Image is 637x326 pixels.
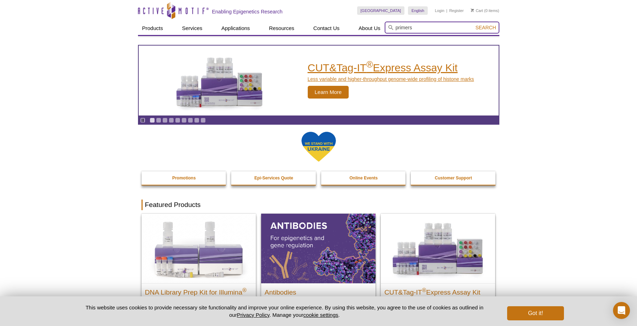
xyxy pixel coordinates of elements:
a: Customer Support [411,171,496,185]
a: Go to slide 1 [150,118,155,123]
strong: Epi-Services Quote [254,176,293,180]
a: Toggle autoplay [140,118,145,123]
h2: Antibodies [265,285,372,296]
a: Privacy Policy [237,312,269,318]
h2: Featured Products [142,200,496,210]
a: CUT&Tag-IT Express Assay Kit CUT&Tag-IT®Express Assay Kit Less variable and higher-throughput gen... [139,46,499,115]
a: Products [138,22,167,35]
a: Go to slide 9 [200,118,206,123]
a: Online Events [321,171,407,185]
a: Contact Us [309,22,344,35]
a: Go to slide 2 [156,118,161,123]
span: Learn More [308,86,349,99]
button: Search [473,24,498,31]
a: Go to slide 5 [175,118,180,123]
a: Promotions [142,171,227,185]
a: Go to slide 3 [162,118,168,123]
h2: DNA Library Prep Kit for Illumina [145,285,252,296]
a: Go to slide 8 [194,118,199,123]
a: English [408,6,428,15]
a: CUT&Tag-IT® Express Assay Kit CUT&Tag-IT®Express Assay Kit Less variable and higher-throughput ge... [381,214,495,321]
img: We Stand With Ukraine [301,131,336,162]
h2: Enabling Epigenetics Research [212,8,283,15]
p: Less variable and higher-throughput genome-wide profiling of histone marks [308,76,474,82]
strong: Customer Support [435,176,472,180]
a: Epi-Services Quote [231,171,317,185]
a: Go to slide 7 [188,118,193,123]
article: CUT&Tag-IT Express Assay Kit [139,46,499,115]
div: Open Intercom Messenger [613,302,630,319]
a: Cart [471,8,483,13]
img: All Antibodies [261,214,375,283]
img: CUT&Tag-IT Express Assay Kit [161,42,278,119]
li: | [446,6,447,15]
a: Resources [265,22,299,35]
h2: CUT&Tag-IT Express Assay Kit [308,63,474,73]
a: Register [449,8,464,13]
strong: Online Events [349,176,378,180]
h2: CUT&Tag-IT Express Assay Kit [384,285,492,296]
a: About Us [354,22,385,35]
a: Go to slide 6 [181,118,187,123]
span: Search [475,25,496,30]
input: Keyword, Cat. No. [385,22,499,34]
a: Services [178,22,207,35]
a: Login [435,8,444,13]
p: This website uses cookies to provide necessary site functionality and improve your online experie... [73,304,496,319]
img: CUT&Tag-IT® Express Assay Kit [381,214,495,283]
li: (0 items) [471,6,499,15]
sup: ® [422,287,426,293]
a: Go to slide 4 [169,118,174,123]
img: DNA Library Prep Kit for Illumina [142,214,256,283]
a: [GEOGRAPHIC_DATA] [357,6,405,15]
a: Applications [217,22,254,35]
sup: ® [242,287,247,293]
img: Your Cart [471,8,474,12]
button: Got it! [507,306,564,320]
strong: Promotions [172,176,196,180]
sup: ® [366,59,373,69]
a: All Antibodies Antibodies Application-tested antibodies for ChIP, CUT&Tag, and CUT&RUN. [261,214,375,321]
button: cookie settings [303,312,338,318]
